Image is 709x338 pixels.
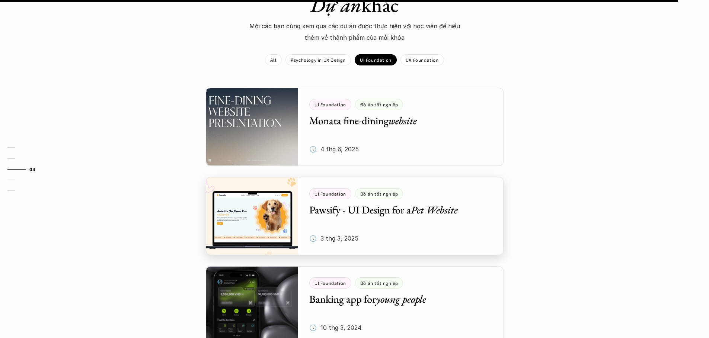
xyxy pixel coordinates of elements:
[291,57,346,62] p: Psychology in UX Design
[29,166,35,171] strong: 03
[270,57,277,62] p: All
[243,20,466,43] p: Mời các bạn cùng xem qua các dự án được thực hiện với học viên để hiểu thêm về thành phẩm của mỗi...
[206,177,504,255] a: UI FoundationĐồ án tốt nghiệpPawsify - UI Design for aPet Website🕔 3 thg 3, 2025
[360,57,392,62] p: UI Foundation
[7,165,43,174] a: 03
[206,88,504,166] a: UI FoundationĐồ án tốt nghiệpMonata fine-diningwebsite🕔 4 thg 6, 2025
[406,57,439,62] p: UX Foundation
